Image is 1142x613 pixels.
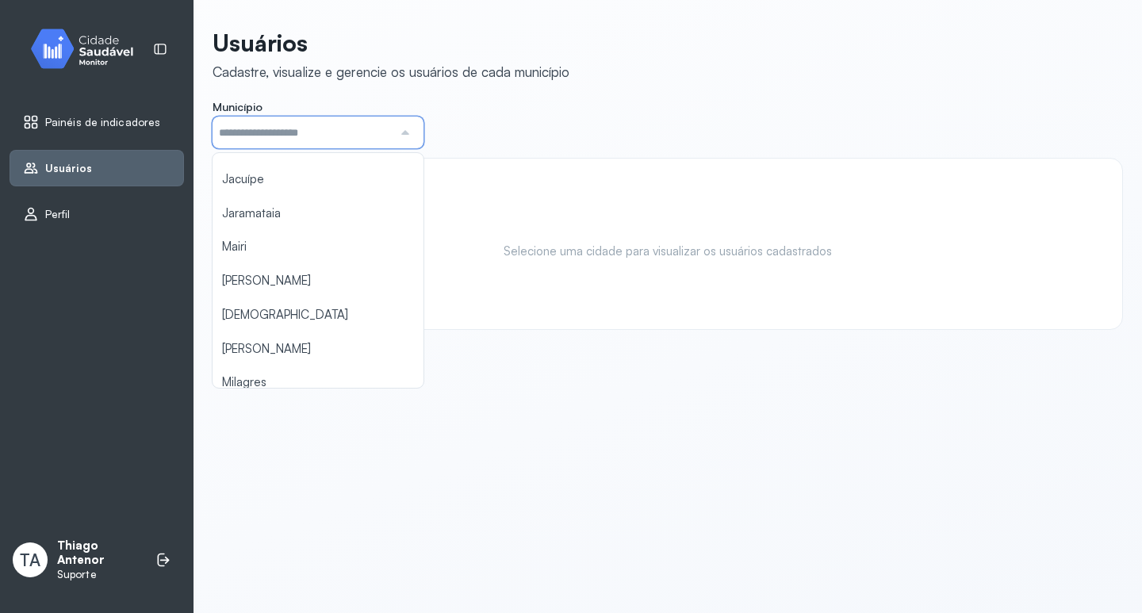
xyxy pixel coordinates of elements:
[229,190,1106,313] div: Selecione uma cidade para visualizar os usuários cadastrados
[20,550,40,570] span: TA
[57,538,140,569] p: Thiago Antenor
[213,264,423,298] li: [PERSON_NAME]
[213,197,423,231] li: Jaramataia
[45,116,160,129] span: Painéis de indicadores
[213,298,423,332] li: [DEMOGRAPHIC_DATA]
[213,163,423,197] li: Jacuípe
[23,206,171,222] a: Perfil
[57,568,140,581] p: Suporte
[213,230,423,264] li: Mairi
[23,160,171,176] a: Usuários
[45,162,92,175] span: Usuários
[23,114,171,130] a: Painéis de indicadores
[17,25,159,72] img: monitor.svg
[213,63,569,80] div: Cadastre, visualize e gerencie os usuários de cada município
[213,332,423,366] li: [PERSON_NAME]
[213,29,569,57] p: Usuários
[45,208,71,221] span: Perfil
[213,100,263,114] span: Município
[213,366,423,400] li: Milagres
